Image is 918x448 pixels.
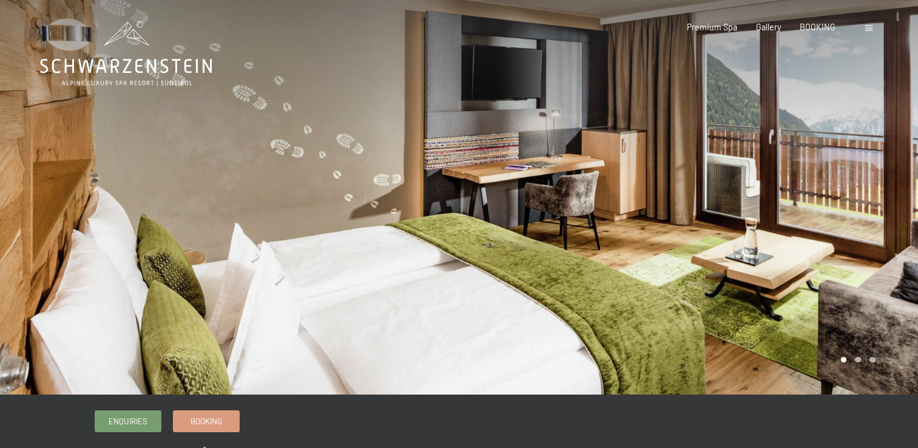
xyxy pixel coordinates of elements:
a: BOOKING [800,22,835,32]
a: Premium Spa [687,22,737,32]
a: Booking [174,411,239,431]
a: Enquiries [95,411,161,431]
span: Enquiries [109,416,147,427]
a: Gallery [756,22,781,32]
span: Booking [191,416,222,427]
